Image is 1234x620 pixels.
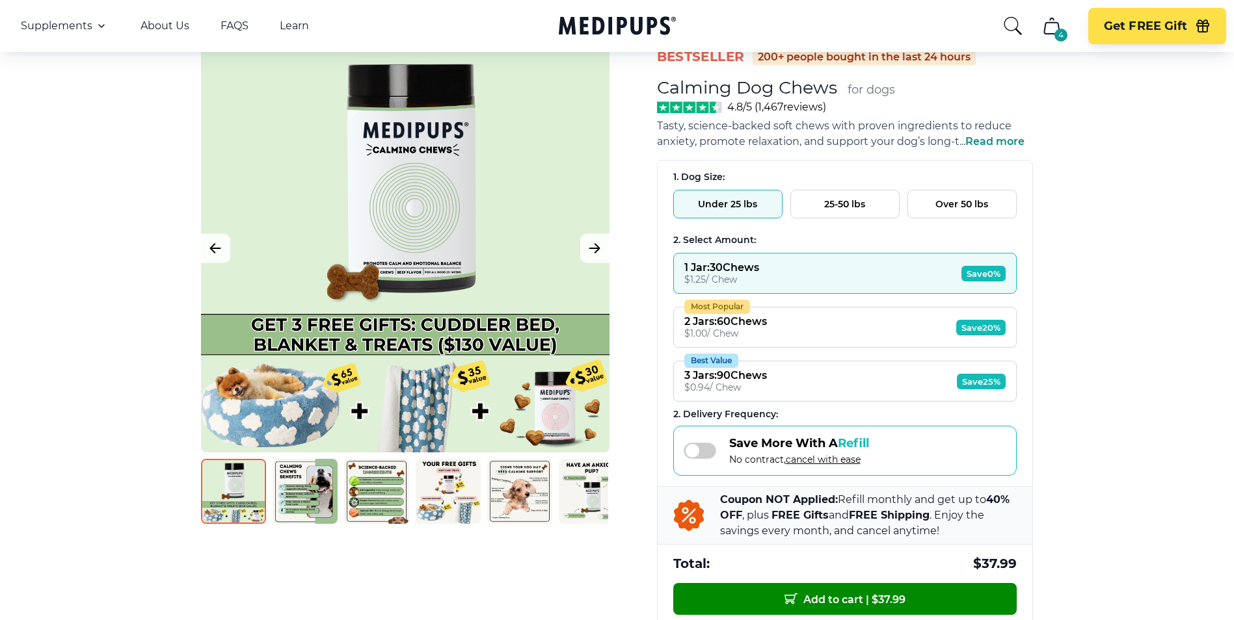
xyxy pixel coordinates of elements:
img: Calming Dog Chews | Natural Dog Supplements [273,459,338,524]
div: 3 Jars : 90 Chews [684,369,767,381]
div: Most Popular [684,300,750,314]
span: No contract, [729,454,869,465]
a: About Us [141,19,189,32]
span: 4.8/5 ( 1,467 reviews) [727,101,826,113]
span: Add to cart | $ 37.99 [785,592,905,606]
span: Save More With A [729,436,869,450]
button: 1 Jar:30Chews$1.25/ ChewSave0% [673,253,1017,294]
span: Read more [965,135,1025,148]
button: Over 50 lbs [907,190,1017,218]
button: Get FREE Gift [1088,8,1226,44]
a: FAQS [221,19,248,32]
b: FREE Gifts [771,509,829,521]
div: $ 1.25 / Chew [684,274,759,285]
div: 1. Dog Size: [673,171,1017,183]
span: Save 20% [956,320,1006,335]
div: 200+ people bought in the last 24 hours [753,49,976,65]
div: Best Value [684,354,738,368]
div: 4 [1054,29,1067,42]
button: Supplements [21,18,109,34]
button: Best Value3 Jars:90Chews$0.94/ ChewSave25% [673,361,1017,402]
button: search [1002,16,1023,36]
button: cart [1036,10,1067,42]
img: Stars - 4.8 [657,101,723,113]
h1: Calming Dog Chews [657,77,837,98]
img: Calming Dog Chews | Natural Dog Supplements [416,459,481,524]
a: Medipups [559,14,676,40]
span: BestSeller [657,48,745,66]
p: Refill monthly and get up to , plus and . Enjoy the savings every month, and cancel anytime! [720,492,1017,539]
img: Calming Dog Chews | Natural Dog Supplements [487,459,552,524]
span: ... [959,135,1025,148]
b: Coupon NOT Applied: [720,493,838,506]
span: for dogs [848,83,895,97]
div: 1 Jar : 30 Chews [684,261,759,274]
span: Refill [838,436,869,450]
div: 2. Select Amount: [673,234,1017,246]
span: 2 . Delivery Frequency: [673,408,778,420]
button: Add to cart | $37.99 [673,583,1017,615]
span: Save 25% [957,374,1006,389]
b: FREE Shipping [849,509,930,521]
span: anxiety, promote relaxation, and support your dog’s long-t [657,135,959,148]
span: $ 37.99 [973,555,1017,573]
div: 2 Jars : 60 Chews [684,315,767,328]
button: 25-50 lbs [790,190,900,218]
span: Get FREE Gift [1104,19,1187,34]
span: Supplements [21,19,92,32]
img: Calming Dog Chews | Natural Dog Supplements [344,459,409,524]
img: Calming Dog Chews | Natural Dog Supplements [201,459,266,524]
img: Calming Dog Chews | Natural Dog Supplements [559,459,624,524]
div: $ 1.00 / Chew [684,328,767,339]
div: $ 0.94 / Chew [684,381,767,393]
button: Previous Image [201,234,230,263]
span: Total: [673,555,710,573]
button: Under 25 lbs [673,190,783,218]
button: Next Image [580,234,610,263]
button: Most Popular2 Jars:60Chews$1.00/ ChewSave20% [673,307,1017,348]
span: Save 0% [961,266,1006,281]
span: Tasty, science-backed soft chews with proven ingredients to reduce [657,120,1012,132]
span: cancel with ease [786,454,861,465]
a: Learn [280,19,309,32]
